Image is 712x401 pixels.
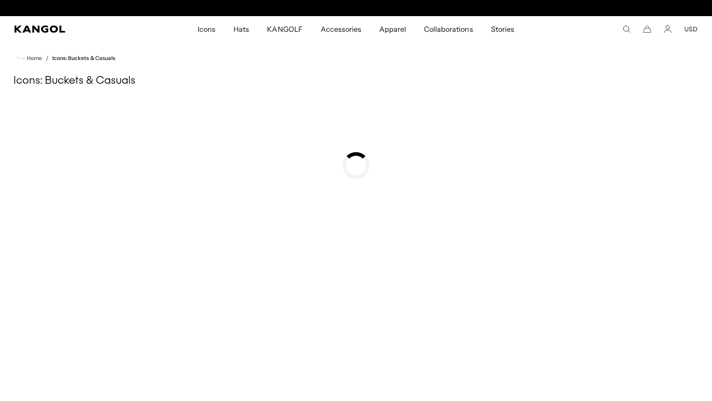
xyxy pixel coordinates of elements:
a: Hats [225,16,258,42]
a: Collaborations [415,16,482,42]
h1: Icons: Buckets & Casuals [13,74,699,88]
button: USD [684,25,698,33]
a: Kangol [14,26,131,33]
span: Collaborations [424,16,473,42]
a: Icons: Buckets & Casuals [52,55,115,61]
span: KANGOLF [267,16,302,42]
a: Icons [189,16,225,42]
div: 1 of 2 [264,4,448,12]
span: Hats [233,16,249,42]
a: KANGOLF [258,16,311,42]
a: Home [17,54,42,62]
a: Apparel [370,16,415,42]
span: Home [25,55,42,61]
span: Icons [198,16,216,42]
span: Stories [491,16,514,42]
span: Accessories [321,16,361,42]
a: Account [664,25,672,33]
a: Accessories [312,16,370,42]
div: Announcement [264,4,448,12]
li: / [42,53,49,64]
span: Apparel [379,16,406,42]
slideshow-component: Announcement bar [264,4,448,12]
button: Cart [643,25,651,33]
summary: Search here [623,25,631,33]
a: Stories [482,16,523,42]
